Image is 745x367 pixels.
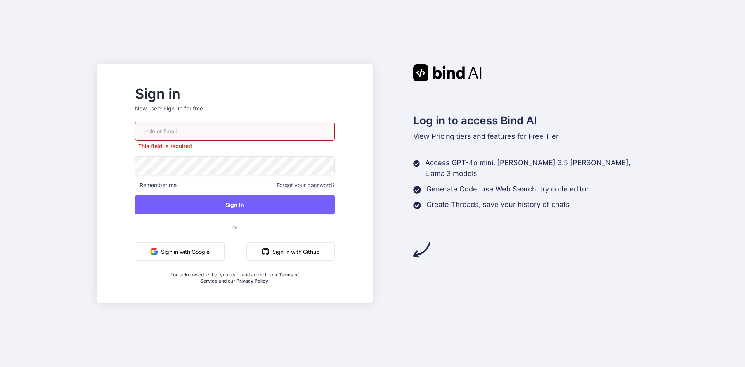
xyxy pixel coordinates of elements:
span: Forgot your password? [277,181,335,189]
a: Terms of Service [200,272,300,284]
p: Create Threads, save your history of chats [426,199,570,210]
input: Login or Email [135,122,335,141]
p: tiers and features for Free Tier [413,131,648,142]
button: Sign in with Google [135,242,225,261]
div: You acknowledge that you read, and agree to our and our [168,267,302,284]
img: arrow [413,241,430,258]
img: Bind AI logo [413,64,482,81]
p: New user? [135,105,335,122]
button: Sign In [135,195,335,214]
h2: Sign in [135,88,335,100]
img: github [262,248,269,255]
h2: Log in to access Bind AI [413,112,648,129]
span: or [201,218,269,237]
a: Privacy Policy. [236,278,270,284]
span: View Pricing [413,132,454,140]
p: This field is required [135,142,335,150]
p: Access GPT-4o mini, [PERSON_NAME] 3.5 [PERSON_NAME], Llama 3 models [425,157,648,179]
button: Sign in with Github [246,242,335,261]
div: Sign up for free [163,105,203,112]
img: google [150,248,158,255]
p: Generate Code, use Web Search, try code editor [426,184,589,195]
span: Remember me [135,181,177,189]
